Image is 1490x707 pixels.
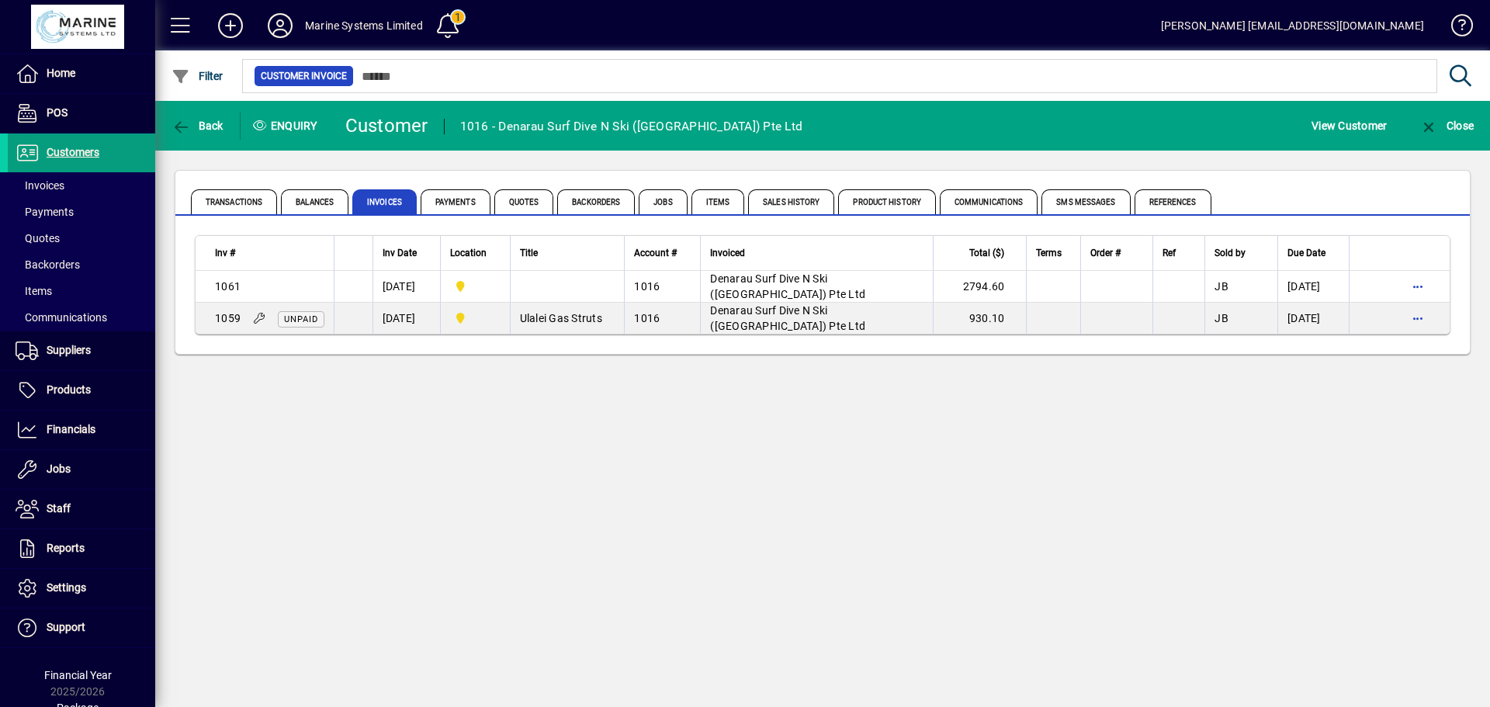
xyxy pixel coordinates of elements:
[8,251,155,278] a: Backorders
[47,502,71,515] span: Staff
[1405,274,1430,299] button: More options
[8,94,155,133] a: POS
[1419,120,1474,132] span: Close
[634,280,660,293] span: 1016
[1277,271,1349,303] td: [DATE]
[450,244,487,262] span: Location
[940,189,1038,214] span: Communications
[1215,244,1268,262] div: Sold by
[1135,189,1211,214] span: References
[8,529,155,568] a: Reports
[8,278,155,304] a: Items
[1405,306,1430,331] button: More options
[1090,244,1142,262] div: Order #
[557,189,635,214] span: Backorders
[16,179,64,192] span: Invoices
[47,621,85,633] span: Support
[47,344,91,356] span: Suppliers
[47,383,91,396] span: Products
[16,206,74,218] span: Payments
[1215,280,1228,293] span: JB
[47,463,71,475] span: Jobs
[1163,244,1196,262] div: Ref
[450,278,501,295] span: Pacific Islands
[372,303,440,334] td: [DATE]
[1277,303,1349,334] td: [DATE]
[47,106,68,119] span: POS
[8,608,155,647] a: Support
[8,331,155,370] a: Suppliers
[47,542,85,554] span: Reports
[691,189,745,214] span: Items
[372,271,440,303] td: [DATE]
[8,225,155,251] a: Quotes
[168,62,227,90] button: Filter
[191,189,277,214] span: Transactions
[933,271,1026,303] td: 2794.60
[8,54,155,93] a: Home
[1041,189,1130,214] span: SMS Messages
[1036,244,1062,262] span: Terms
[284,314,318,324] span: Unpaid
[172,120,223,132] span: Back
[8,371,155,410] a: Products
[16,232,60,244] span: Quotes
[710,304,865,332] span: Denarau Surf Dive N Ski ([GEOGRAPHIC_DATA]) Pte Ltd
[44,669,112,681] span: Financial Year
[450,310,501,327] span: Pacific Islands
[1308,112,1391,140] button: View Customer
[634,244,691,262] div: Account #
[1287,244,1325,262] span: Due Date
[450,244,501,262] div: Location
[943,244,1018,262] div: Total ($)
[47,146,99,158] span: Customers
[8,199,155,225] a: Payments
[1415,112,1478,140] button: Close
[710,244,923,262] div: Invoiced
[1090,244,1121,262] span: Order #
[206,12,255,40] button: Add
[215,312,241,324] span: 1059
[634,312,660,324] span: 1016
[634,244,677,262] span: Account #
[421,189,490,214] span: Payments
[1312,113,1387,138] span: View Customer
[215,280,241,293] span: 1061
[520,244,615,262] div: Title
[520,312,602,324] span: Ulalei Gas Struts
[1215,244,1246,262] span: Sold by
[345,113,428,138] div: Customer
[1440,3,1471,54] a: Knowledge Base
[1163,244,1176,262] span: Ref
[241,113,334,138] div: Enquiry
[748,189,834,214] span: Sales History
[47,67,75,79] span: Home
[383,244,417,262] span: Inv Date
[460,114,803,139] div: 1016 - Denarau Surf Dive N Ski ([GEOGRAPHIC_DATA]) Pte Ltd
[16,311,107,324] span: Communications
[710,272,865,300] span: Denarau Surf Dive N Ski ([GEOGRAPHIC_DATA]) Pte Ltd
[8,490,155,529] a: Staff
[1161,13,1424,38] div: [PERSON_NAME] [EMAIL_ADDRESS][DOMAIN_NAME]
[215,244,324,262] div: Inv #
[47,581,86,594] span: Settings
[494,189,554,214] span: Quotes
[281,189,348,214] span: Balances
[16,258,80,271] span: Backorders
[155,112,241,140] app-page-header-button: Back
[8,450,155,489] a: Jobs
[1287,244,1339,262] div: Due Date
[215,244,235,262] span: Inv #
[168,112,227,140] button: Back
[261,68,347,84] span: Customer Invoice
[305,13,423,38] div: Marine Systems Limited
[8,411,155,449] a: Financials
[255,12,305,40] button: Profile
[933,303,1026,334] td: 930.10
[1215,312,1228,324] span: JB
[383,244,431,262] div: Inv Date
[8,172,155,199] a: Invoices
[838,189,936,214] span: Product History
[1403,112,1490,140] app-page-header-button: Close enquiry
[8,304,155,331] a: Communications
